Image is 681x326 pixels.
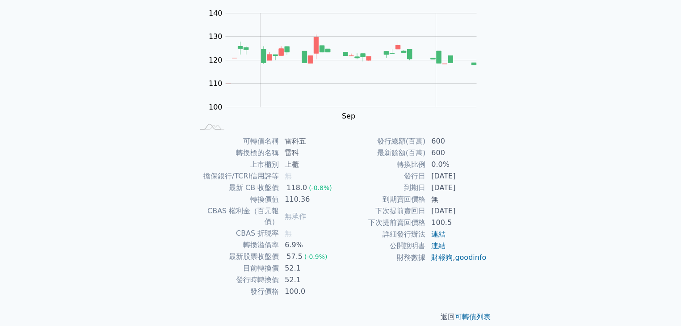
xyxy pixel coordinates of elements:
[340,147,426,159] td: 最新餘額(百萬)
[209,32,223,41] tspan: 130
[285,172,292,180] span: 無
[226,34,476,84] g: Series
[194,182,279,194] td: 最新 CB 收盤價
[340,240,426,252] td: 公開說明書
[431,230,446,238] a: 連結
[209,103,223,111] tspan: 100
[194,205,279,228] td: CBAS 權利金（百元報價）
[194,251,279,262] td: 最新股票收盤價
[426,194,487,205] td: 無
[209,56,223,64] tspan: 120
[194,228,279,239] td: CBAS 折現率
[194,286,279,297] td: 發行價格
[194,147,279,159] td: 轉換標的名稱
[340,159,426,170] td: 轉換比例
[340,217,426,229] td: 下次提前賣回價格
[431,241,446,250] a: 連結
[279,147,340,159] td: 雷科
[194,170,279,182] td: 擔保銀行/TCRI信用評等
[340,252,426,263] td: 財務數據
[340,135,426,147] td: 發行總額(百萬)
[426,205,487,217] td: [DATE]
[204,9,490,120] g: Chart
[279,286,340,297] td: 100.0
[340,182,426,194] td: 到期日
[285,182,309,193] div: 118.0
[279,239,340,251] td: 6.9%
[279,262,340,274] td: 52.1
[285,229,292,237] span: 無
[285,251,304,262] div: 57.5
[426,217,487,229] td: 100.5
[426,182,487,194] td: [DATE]
[194,262,279,274] td: 目前轉換價
[426,159,487,170] td: 0.0%
[340,194,426,205] td: 到期賣回價格
[194,135,279,147] td: 可轉債名稱
[431,253,453,262] a: 財報狗
[304,253,328,260] span: (-0.9%)
[194,194,279,205] td: 轉換價值
[194,239,279,251] td: 轉換溢價率
[340,205,426,217] td: 下次提前賣回日
[426,135,487,147] td: 600
[426,147,487,159] td: 600
[279,135,340,147] td: 雷科五
[209,79,223,88] tspan: 110
[279,194,340,205] td: 110.36
[426,252,487,263] td: ,
[455,313,491,321] a: 可轉債列表
[426,170,487,182] td: [DATE]
[279,274,340,286] td: 52.1
[340,229,426,240] td: 詳細發行辦法
[279,159,340,170] td: 上櫃
[340,170,426,182] td: 發行日
[209,9,223,17] tspan: 140
[194,274,279,286] td: 發行時轉換價
[455,253,486,262] a: goodinfo
[183,312,498,322] p: 返回
[342,112,355,120] tspan: Sep
[285,212,306,220] span: 無承作
[194,159,279,170] td: 上市櫃別
[309,184,332,191] span: (-0.8%)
